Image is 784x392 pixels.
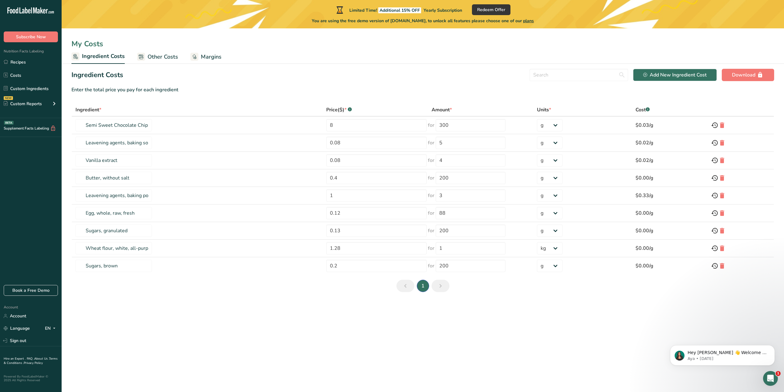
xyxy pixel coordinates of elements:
[643,71,707,79] div: Add New Ingredient Cost
[428,245,434,252] span: for
[428,174,434,182] span: for
[632,222,707,240] td: $0.00/g
[71,70,123,80] h2: Ingredient Costs
[530,69,628,81] input: Search
[24,361,43,365] a: Privacy Policy
[396,280,414,292] a: Previous page
[201,53,221,61] span: Margins
[632,257,707,274] td: $0.00/g
[428,227,434,234] span: for
[71,49,125,64] a: Ingredient Costs
[428,209,434,217] span: for
[632,152,707,169] td: $0.02/g
[523,18,534,24] span: plans
[428,122,434,129] span: for
[632,117,707,134] td: $0.03/g
[432,106,452,113] div: Amount
[16,34,46,40] span: Subscribe Now
[27,357,34,361] a: FAQ .
[4,101,42,107] div: Custom Reports
[537,106,551,113] div: Units
[45,325,58,332] div: EN
[732,71,764,79] div: Download
[4,323,30,334] a: Language
[71,86,774,93] div: Enter the total price you pay for each ingredient
[312,18,534,24] span: You are using the free demo version of [DOMAIN_NAME], to unlock all features please choose one of...
[378,7,421,13] span: Additional 15% OFF
[432,280,449,292] a: Next page
[428,262,434,270] span: for
[477,6,505,13] span: Redeem Offer
[4,375,58,382] div: Powered By FoodLabelMaker © 2025 All Rights Reserved
[632,187,707,204] td: $0.33/g
[4,285,58,296] a: Book a Free Demo
[4,357,58,365] a: Terms & Conditions .
[472,4,510,15] button: Redeem Offer
[632,169,707,187] td: $0.00/g
[62,38,784,49] div: My Costs
[190,50,221,64] a: Margins
[428,157,434,164] span: for
[75,106,101,113] div: Ingredient
[632,240,707,257] td: $0.00/g
[148,53,178,61] span: Other Costs
[335,6,462,14] div: Limited Time!
[428,192,434,199] span: for
[424,7,462,13] span: Yearly Subscription
[661,332,784,375] iframe: Intercom notifications message
[632,134,707,152] td: $0.02/g
[82,52,125,60] span: Ingredient Costs
[137,50,178,64] a: Other Costs
[4,96,13,100] div: NEW
[4,31,58,42] button: Subscribe Now
[428,139,434,146] span: for
[4,357,26,361] a: Hire an Expert .
[722,69,774,81] button: Download
[763,371,778,386] iframe: Intercom live chat
[633,69,717,81] button: Add New Ingredient Cost
[632,204,707,222] td: $0.00/g
[636,106,650,113] div: Cost
[34,357,49,361] a: About Us .
[4,121,14,125] div: BETA
[776,371,781,376] span: 1
[326,106,352,113] div: Price($)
